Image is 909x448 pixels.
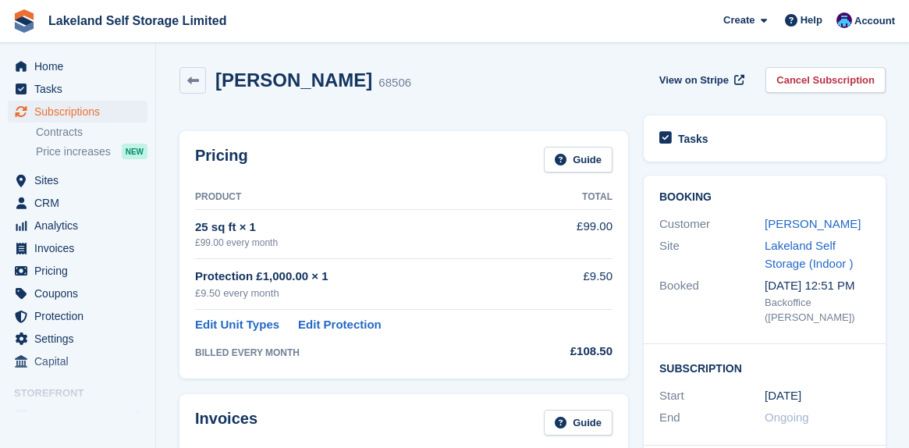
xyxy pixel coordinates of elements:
span: Create [723,12,755,28]
td: £99.00 [535,209,613,258]
span: Tasks [34,78,128,100]
div: Protection £1,000.00 × 1 [195,268,535,286]
div: Start [659,387,765,405]
span: Sites [34,169,128,191]
span: Analytics [34,215,128,236]
div: Booked [659,277,765,325]
span: Capital [34,350,128,372]
span: Price increases [36,144,111,159]
span: View on Stripe [659,73,729,88]
div: NEW [122,144,147,159]
a: Cancel Subscription [765,67,886,93]
div: BILLED EVERY MONTH [195,346,535,360]
h2: [PERSON_NAME] [215,69,372,91]
a: View on Stripe [653,67,747,93]
a: [PERSON_NAME] [765,217,861,230]
div: Customer [659,215,765,233]
a: menu [8,283,147,304]
div: 25 sq ft × 1 [195,219,535,236]
img: stora-icon-8386f47178a22dfd0bd8f6a31ec36ba5ce8667c1dd55bd0f319d3a0aa187defe.svg [12,9,36,33]
h2: Booking [659,191,870,204]
span: Settings [34,328,128,350]
a: menu [8,78,147,100]
h2: Pricing [195,147,248,172]
div: Site [659,237,765,272]
span: Storefront [14,386,155,401]
a: menu [8,192,147,214]
span: CRM [34,192,128,214]
a: Price increases NEW [36,143,147,160]
time: 2025-01-10 01:00:00 UTC [765,387,801,405]
div: £9.50 every month [195,286,535,301]
a: menu [8,305,147,327]
a: menu [8,215,147,236]
h2: Tasks [678,132,708,146]
a: menu [8,55,147,77]
span: Coupons [34,283,128,304]
a: menu [8,169,147,191]
a: Edit Unit Types [195,316,279,334]
span: Help [801,12,822,28]
span: Invoices [34,237,128,259]
span: Ongoing [765,411,809,424]
a: Lakeland Self Storage (Indoor ) [765,239,853,270]
span: Protection [34,305,128,327]
th: Total [535,185,613,210]
span: Pricing [34,260,128,282]
h2: Invoices [195,410,257,436]
th: Product [195,185,535,210]
a: menu [8,101,147,123]
a: menu [8,328,147,350]
div: [DATE] 12:51 PM [765,277,870,295]
a: menu [8,260,147,282]
img: David Dickson [836,12,852,28]
span: Account [854,13,895,29]
span: Booking Portal [34,405,128,427]
div: 68506 [378,74,411,92]
a: menu [8,405,147,427]
div: £99.00 every month [195,236,535,250]
a: Edit Protection [298,316,382,334]
a: Lakeland Self Storage Limited [42,8,233,34]
a: menu [8,237,147,259]
div: End [659,409,765,427]
span: Subscriptions [34,101,128,123]
td: £9.50 [535,259,613,310]
a: Contracts [36,125,147,140]
h2: Subscription [659,360,870,375]
a: Guide [544,147,613,172]
a: menu [8,350,147,372]
div: £108.50 [535,343,613,361]
div: Backoffice ([PERSON_NAME]) [765,295,870,325]
span: Home [34,55,128,77]
a: Guide [544,410,613,436]
a: Preview store [129,407,147,425]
